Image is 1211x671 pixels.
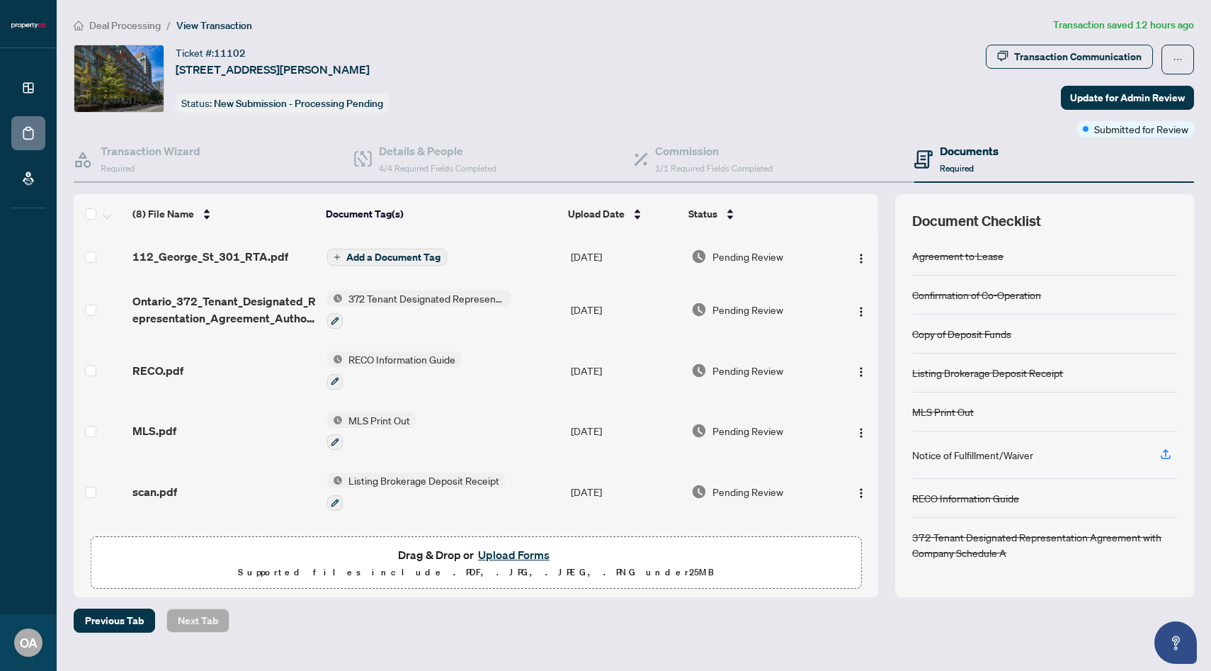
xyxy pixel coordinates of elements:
[855,306,867,317] img: Logo
[132,422,176,439] span: MLS.pdf
[565,279,686,340] td: [DATE]
[127,194,321,234] th: (8) File Name
[1061,86,1194,110] button: Update for Admin Review
[74,21,84,30] span: home
[691,363,707,378] img: Document Status
[214,97,383,110] span: New Submission - Processing Pending
[327,412,416,451] button: Status IconMLS Print Out
[565,522,686,583] td: [DATE]
[565,461,686,522] td: [DATE]
[712,484,783,500] span: Pending Review
[343,473,505,488] span: Listing Brokerage Deposit Receipt
[1053,17,1194,33] article: Transaction saved 12 hours ago
[327,291,343,306] img: Status Icon
[912,326,1011,342] div: Copy of Deposit Funds
[327,473,343,488] img: Status Icon
[912,490,1019,506] div: RECO Information Guide
[346,252,440,262] span: Add a Document Tag
[712,363,783,378] span: Pending Review
[855,487,867,499] img: Logo
[565,340,686,401] td: [DATE]
[327,351,343,367] img: Status Icon
[855,366,867,378] img: Logo
[100,564,852,581] p: Supported files include .PDF, .JPG, .JPEG, .PNG under 25 MB
[568,206,625,222] span: Upload Date
[166,17,171,33] li: /
[688,206,717,222] span: Status
[691,302,707,317] img: Document Status
[176,45,246,61] div: Ticket #:
[912,404,974,419] div: MLS Print Out
[334,254,341,261] span: plus
[912,248,1004,264] div: Agreement to Lease
[655,142,773,159] h4: Commission
[655,163,773,174] span: 1/1 Required Fields Completed
[85,609,144,632] span: Previous Tab
[176,19,252,32] span: View Transaction
[712,249,783,264] span: Pending Review
[101,163,135,174] span: Required
[166,609,229,633] button: Next Tab
[712,423,783,439] span: Pending Review
[132,248,288,265] span: 112_George_St_301_RTA.pdf
[565,234,686,279] td: [DATE]
[691,484,707,500] img: Document Status
[101,142,200,159] h4: Transaction Wizard
[912,447,1033,463] div: Notice of Fulfillment/Waiver
[912,287,1041,303] div: Confirmation of Co-Operation
[565,401,686,462] td: [DATE]
[1070,86,1185,109] span: Update for Admin Review
[11,21,45,30] img: logo
[20,633,38,653] span: OA
[1154,621,1197,664] button: Open asap
[562,194,682,234] th: Upload Date
[379,142,496,159] h4: Details & People
[940,163,974,174] span: Required
[1173,55,1183,64] span: ellipsis
[850,245,872,268] button: Logo
[132,362,183,379] span: RECO.pdf
[683,194,832,234] th: Status
[691,249,707,264] img: Document Status
[132,293,316,327] span: Ontario_372_Tenant_Designated_Representation_Agreement_Authority_for_Lease_or_Purchase 1.pdf
[74,609,155,633] button: Previous Tab
[320,194,562,234] th: Document Tag(s)
[912,529,1177,560] div: 372 Tenant Designated Representation Agreement with Company Schedule A
[398,546,554,564] span: Drag & Drop or
[850,480,872,503] button: Logo
[132,206,194,222] span: (8) File Name
[176,61,370,78] span: [STREET_ADDRESS][PERSON_NAME]
[327,291,511,329] button: Status Icon372 Tenant Designated Representation Agreement with Company Schedule A
[691,423,707,439] img: Document Status
[89,19,161,32] span: Deal Processing
[343,351,461,367] span: RECO Information Guide
[327,351,461,390] button: Status IconRECO Information Guide
[912,365,1063,380] div: Listing Brokerage Deposit Receipt
[327,412,343,428] img: Status Icon
[327,249,447,266] button: Add a Document Tag
[850,298,872,321] button: Logo
[1014,45,1142,68] div: Transaction Communication
[214,47,246,60] span: 11102
[850,359,872,382] button: Logo
[91,537,860,590] span: Drag & Drop orUpload FormsSupported files include .PDF, .JPG, .JPEG, .PNG under25MB
[986,45,1153,69] button: Transaction Communication
[850,419,872,442] button: Logo
[132,483,177,500] span: scan.pdf
[327,473,505,511] button: Status IconListing Brokerage Deposit Receipt
[327,248,447,266] button: Add a Document Tag
[712,302,783,317] span: Pending Review
[343,412,416,428] span: MLS Print Out
[855,253,867,264] img: Logo
[176,94,389,113] div: Status:
[1094,121,1188,137] span: Submitted for Review
[855,427,867,439] img: Logo
[912,211,1041,231] span: Document Checklist
[74,45,164,112] img: IMG-C12400340_1.jpg
[343,291,511,306] span: 372 Tenant Designated Representation Agreement with Company Schedule A
[379,163,496,174] span: 4/4 Required Fields Completed
[940,142,999,159] h4: Documents
[474,546,554,564] button: Upload Forms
